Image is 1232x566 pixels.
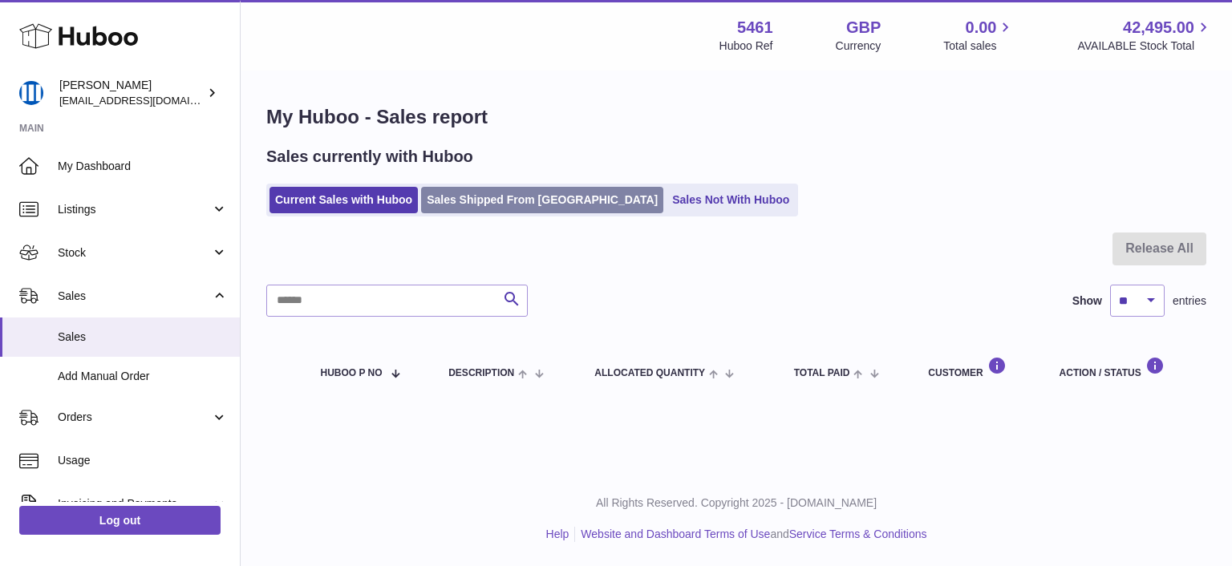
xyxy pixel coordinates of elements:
[594,368,705,378] span: ALLOCATED Quantity
[58,202,211,217] span: Listings
[581,528,770,540] a: Website and Dashboard Terms of Use
[943,38,1015,54] span: Total sales
[667,187,795,213] a: Sales Not With Huboo
[58,329,228,345] span: Sales
[1173,293,1206,309] span: entries
[253,495,1219,511] p: All Rights Reserved. Copyright 2025 - [DOMAIN_NAME]
[58,159,228,174] span: My Dashboard
[448,368,514,378] span: Description
[19,506,221,535] a: Log out
[1077,38,1213,54] span: AVAILABLE Stock Total
[59,94,236,107] span: [EMAIL_ADDRESS][DOMAIN_NAME]
[1123,17,1194,38] span: 42,495.00
[266,146,473,168] h2: Sales currently with Huboo
[269,187,418,213] a: Current Sales with Huboo
[719,38,773,54] div: Huboo Ref
[1060,357,1190,378] div: Action / Status
[1072,293,1102,309] label: Show
[928,357,1027,378] div: Customer
[321,368,383,378] span: Huboo P no
[836,38,881,54] div: Currency
[794,368,850,378] span: Total paid
[59,78,204,108] div: [PERSON_NAME]
[575,527,926,542] li: and
[266,104,1206,130] h1: My Huboo - Sales report
[789,528,927,540] a: Service Terms & Conditions
[1077,17,1213,54] a: 42,495.00 AVAILABLE Stock Total
[58,410,211,425] span: Orders
[846,17,881,38] strong: GBP
[966,17,997,38] span: 0.00
[19,81,43,105] img: oksana@monimoto.com
[58,496,211,511] span: Invoicing and Payments
[58,453,228,468] span: Usage
[546,528,569,540] a: Help
[421,187,663,213] a: Sales Shipped From [GEOGRAPHIC_DATA]
[58,245,211,261] span: Stock
[58,369,228,384] span: Add Manual Order
[943,17,1015,54] a: 0.00 Total sales
[58,289,211,304] span: Sales
[737,17,773,38] strong: 5461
